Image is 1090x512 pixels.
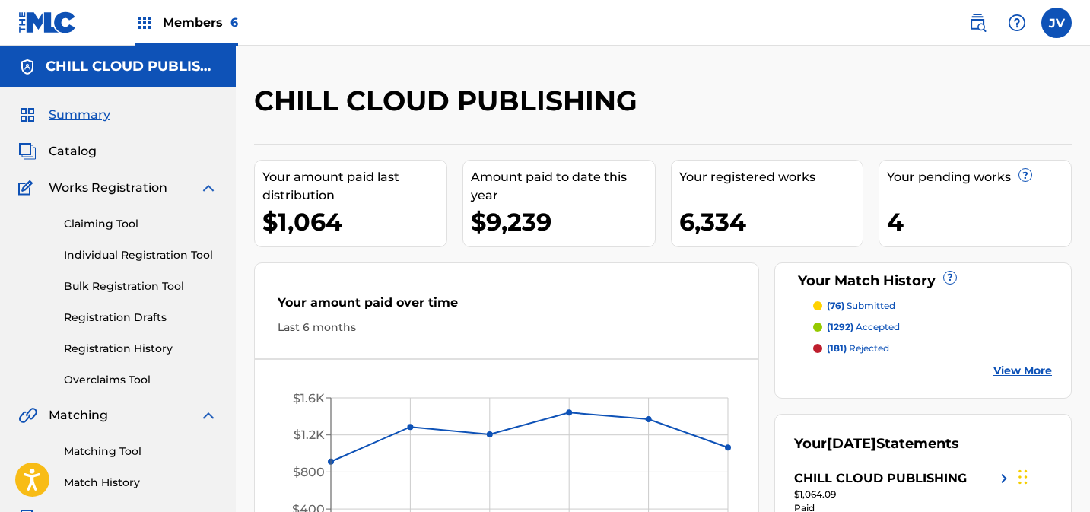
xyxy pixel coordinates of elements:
[293,465,325,479] tspan: $800
[64,247,218,263] a: Individual Registration Tool
[813,320,1052,334] a: (1292) accepted
[18,106,110,124] a: SummarySummary
[995,469,1013,488] img: right chevron icon
[163,14,238,31] span: Members
[64,310,218,326] a: Registration Drafts
[827,300,844,311] span: (76)
[199,179,218,197] img: expand
[135,14,154,32] img: Top Rightsholders
[64,278,218,294] a: Bulk Registration Tool
[827,435,876,452] span: [DATE]
[18,58,37,76] img: Accounts
[293,391,325,405] tspan: $1.6K
[813,342,1052,355] a: (181) rejected
[794,469,967,488] div: CHILL CLOUD PUBLISHING
[968,14,987,32] img: search
[1002,8,1032,38] div: Help
[827,321,853,332] span: (1292)
[471,205,655,239] div: $9,239
[1008,14,1026,32] img: help
[18,179,38,197] img: Works Registration
[827,342,847,354] span: (181)
[1014,439,1090,512] iframe: Chat Widget
[230,15,238,30] span: 6
[278,294,736,320] div: Your amount paid over time
[64,216,218,232] a: Claiming Tool
[827,320,900,334] p: accepted
[18,142,97,161] a: CatalogCatalog
[64,444,218,460] a: Matching Tool
[471,168,655,205] div: Amount paid to date this year
[679,205,863,239] div: 6,334
[1019,169,1031,181] span: ?
[944,272,956,284] span: ?
[278,320,736,336] div: Last 6 months
[18,142,37,161] img: Catalog
[64,372,218,388] a: Overclaims Tool
[1018,454,1028,500] div: Drag
[794,434,959,454] div: Your Statements
[813,299,1052,313] a: (76) submitted
[262,205,446,239] div: $1,064
[64,475,218,491] a: Match History
[794,488,1013,501] div: $1,064.09
[254,84,645,118] h2: CHILL CLOUD PUBLISHING
[18,106,37,124] img: Summary
[18,11,77,33] img: MLC Logo
[679,168,863,186] div: Your registered works
[294,428,325,442] tspan: $1.2K
[199,406,218,425] img: expand
[262,168,446,205] div: Your amount paid last distribution
[64,341,218,357] a: Registration History
[1047,311,1090,434] iframe: Resource Center
[962,8,993,38] a: Public Search
[49,179,167,197] span: Works Registration
[49,406,108,425] span: Matching
[1041,8,1072,38] div: User Menu
[827,342,889,355] p: rejected
[46,58,218,75] h5: CHILL CLOUD PUBLISHING
[993,363,1052,379] a: View More
[794,271,1052,291] div: Your Match History
[887,168,1071,186] div: Your pending works
[18,406,37,425] img: Matching
[887,205,1071,239] div: 4
[827,299,895,313] p: submitted
[49,142,97,161] span: Catalog
[49,106,110,124] span: Summary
